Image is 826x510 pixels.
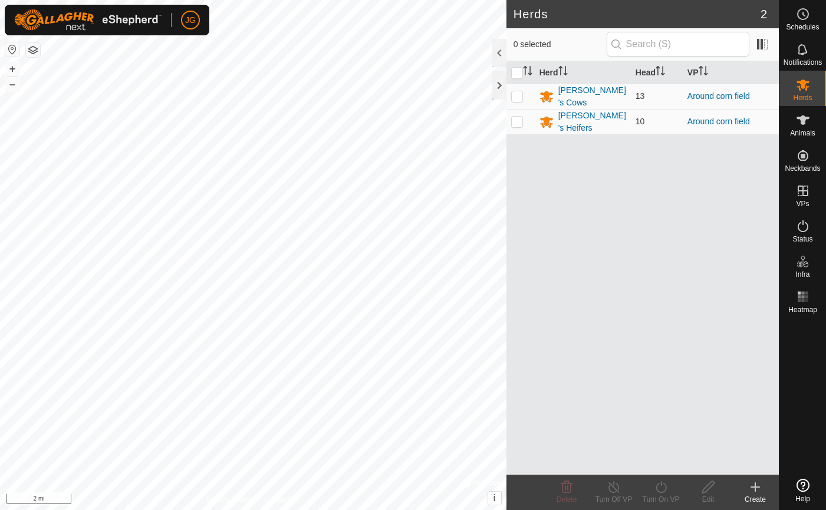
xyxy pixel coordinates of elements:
a: Contact Us [265,495,300,505]
span: Animals [790,130,815,137]
div: Turn Off VP [590,494,637,505]
p-sorticon: Activate to sort [523,68,532,77]
span: Help [795,495,810,502]
span: Status [792,236,812,243]
span: Heatmap [788,306,817,313]
div: [PERSON_NAME]'s Heifers [558,110,626,134]
a: Help [779,474,826,507]
span: Herds [793,94,812,101]
th: Herd [535,61,631,84]
h2: Herds [514,7,761,21]
span: Delete [557,495,577,504]
p-sorticon: Activate to sort [558,68,568,77]
th: VP [683,61,779,84]
img: Gallagher Logo [14,9,162,31]
div: Edit [685,494,732,505]
span: VPs [796,200,809,207]
span: Notifications [784,59,822,66]
button: Map Layers [26,43,40,57]
div: Create [732,494,779,505]
button: + [5,62,19,76]
button: – [5,77,19,91]
button: Reset Map [5,42,19,57]
div: [PERSON_NAME]'s Cows [558,84,626,109]
div: Turn On VP [637,494,685,505]
span: 13 [636,91,645,101]
span: 10 [636,117,645,126]
span: 2 [761,5,767,23]
span: Infra [795,271,809,278]
span: Schedules [786,24,819,31]
span: JG [185,14,196,27]
input: Search (S) [607,32,749,57]
button: i [488,492,501,505]
p-sorticon: Activate to sort [656,68,665,77]
a: Around corn field [687,117,750,126]
p-sorticon: Activate to sort [699,68,708,77]
span: Neckbands [785,165,820,172]
th: Head [631,61,683,84]
a: Privacy Policy [206,495,251,505]
a: Around corn field [687,91,750,101]
span: i [493,493,495,503]
span: 0 selected [514,38,607,51]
